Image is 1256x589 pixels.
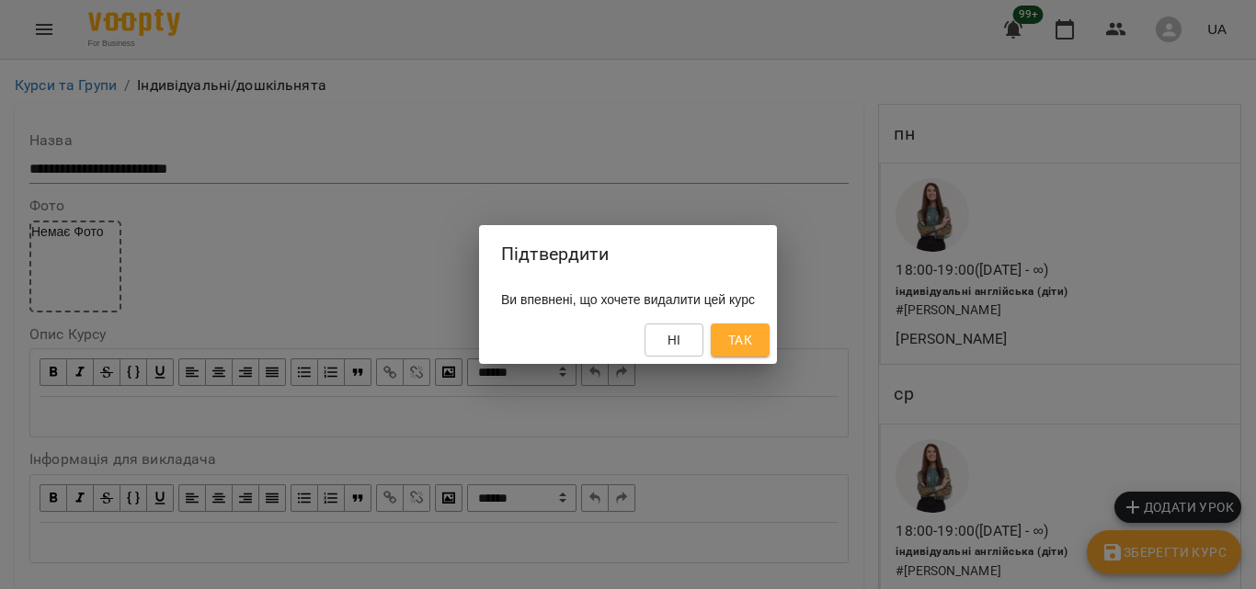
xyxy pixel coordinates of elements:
[645,323,703,357] button: Ні
[728,329,752,351] span: Так
[501,240,755,268] h2: Підтвердити
[479,283,777,316] div: Ви впевнені, що хочете видалити цей курс
[711,323,770,357] button: Так
[668,329,681,351] span: Ні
